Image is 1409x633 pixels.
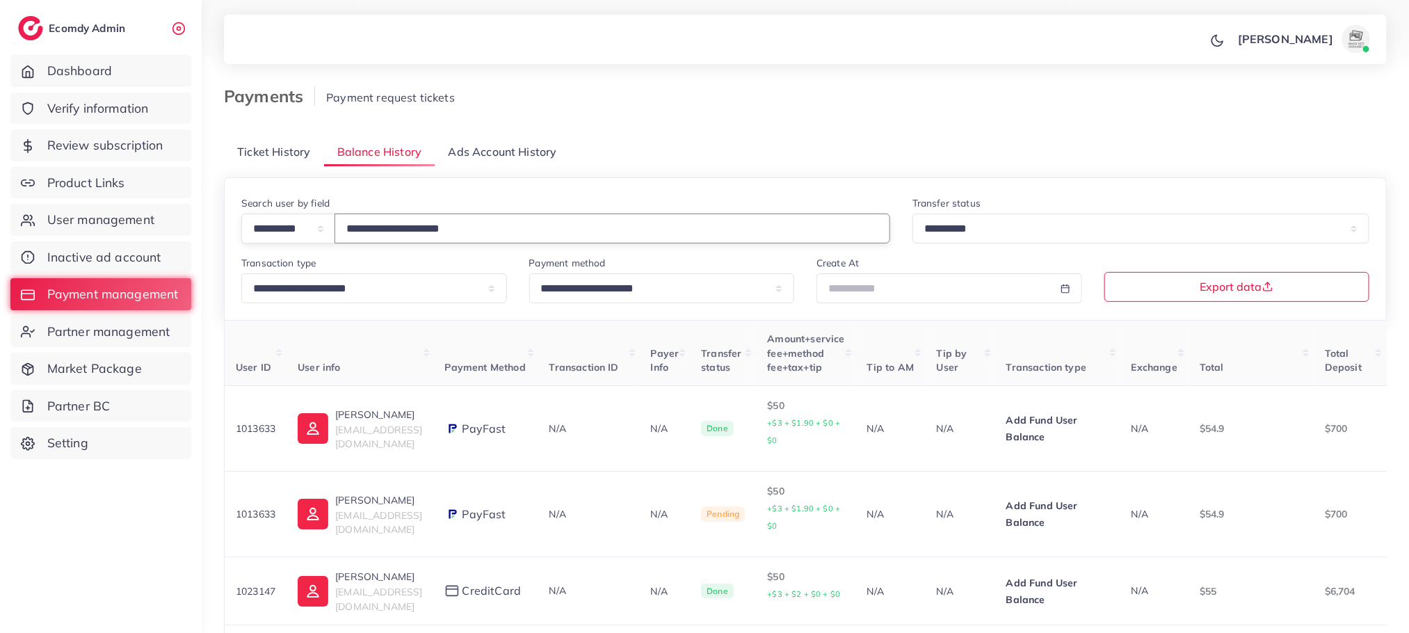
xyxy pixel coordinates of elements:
span: Total [1200,361,1224,374]
span: [EMAIL_ADDRESS][DOMAIN_NAME] [335,586,422,612]
label: Payment method [529,256,606,270]
a: Verify information [10,93,191,125]
p: [PERSON_NAME] [335,568,422,585]
a: Review subscription [10,129,191,161]
p: N/A [867,583,915,600]
span: Market Package [47,360,142,378]
p: $700 [1325,506,1375,522]
p: N/A [937,583,984,600]
small: +$3 + $1.90 + $0 + $0 [767,504,840,531]
p: N/A [867,506,915,522]
span: Transaction type [1006,361,1087,374]
img: payment [445,585,459,597]
span: Verify information [47,99,149,118]
img: ic-user-info.36bf1079.svg [298,576,328,607]
span: PayFast [462,506,506,522]
span: Review subscription [47,136,163,154]
span: User info [298,361,340,374]
span: Payment Method [445,361,526,374]
p: N/A [651,420,679,437]
img: logo [18,16,43,40]
img: payment [445,507,459,521]
span: Amount+service fee+method fee+tax+tip [767,332,844,374]
span: N/A [1132,422,1148,435]
img: avatar [1342,25,1370,53]
a: logoEcomdy Admin [18,16,129,40]
p: [PERSON_NAME] [1238,31,1333,47]
p: Add Fund User Balance [1006,412,1109,445]
p: N/A [937,506,984,522]
span: PayFast [462,421,506,437]
span: Product Links [47,174,125,192]
img: ic-user-info.36bf1079.svg [298,413,328,444]
p: $6,704 [1325,583,1375,600]
small: +$3 + $2 + $0 + $0 [767,589,840,599]
span: User management [47,211,154,229]
a: User management [10,204,191,236]
label: Transaction type [241,256,316,270]
a: Dashboard [10,55,191,87]
p: $50 [767,568,844,602]
a: Partner BC [10,390,191,422]
p: $50 [767,397,844,449]
span: Tip by User [937,347,967,374]
span: Tip to AM [867,361,914,374]
span: Export data [1200,281,1273,292]
span: [EMAIL_ADDRESS][DOMAIN_NAME] [335,509,422,536]
p: N/A [937,420,984,437]
a: Payment management [10,278,191,310]
p: $54.9 [1200,420,1303,437]
span: Payer Info [651,347,679,374]
span: N/A [549,422,566,435]
p: [PERSON_NAME] [335,406,422,423]
img: payment [445,422,459,435]
span: Exchange [1132,361,1177,374]
span: Pending [701,506,745,522]
span: Partner BC [47,397,111,415]
h2: Ecomdy Admin [49,22,129,35]
p: 1013633 [236,420,275,437]
span: Transaction ID [549,361,619,374]
p: $54.9 [1200,506,1303,522]
span: Ads Account History [449,144,557,160]
p: Add Fund User Balance [1006,497,1109,531]
a: Inactive ad account [10,241,191,273]
span: N/A [1132,508,1148,520]
span: Partner management [47,323,170,341]
small: +$3 + $1.90 + $0 + $0 [767,418,840,445]
a: Market Package [10,353,191,385]
p: $55 [1200,583,1303,600]
p: N/A [867,420,915,437]
a: Product Links [10,167,191,199]
span: Balance History [337,144,421,160]
span: N/A [1132,584,1148,597]
span: Payment request tickets [326,90,455,104]
a: Setting [10,427,191,459]
span: Payment management [47,285,179,303]
label: Transfer status [912,196,981,210]
img: ic-user-info.36bf1079.svg [298,499,328,529]
span: [EMAIL_ADDRESS][DOMAIN_NAME] [335,424,422,450]
a: Partner management [10,316,191,348]
span: Ticket History [237,144,310,160]
span: Done [701,421,734,436]
p: [PERSON_NAME] [335,492,422,508]
p: 1013633 [236,506,275,522]
label: Create At [816,256,859,270]
span: Done [701,584,734,599]
p: $50 [767,483,844,534]
label: Search user by field [241,196,330,210]
span: Dashboard [47,62,112,80]
p: $700 [1325,420,1375,437]
span: Transfer status [701,347,741,374]
span: Inactive ad account [47,248,161,266]
p: N/A [651,583,679,600]
button: Export data [1104,272,1370,302]
span: creditCard [462,583,522,599]
span: Setting [47,434,88,452]
span: N/A [549,584,566,597]
p: 1023147 [236,583,275,600]
span: N/A [549,508,566,520]
a: [PERSON_NAME]avatar [1230,25,1376,53]
h3: Payments [224,86,315,106]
